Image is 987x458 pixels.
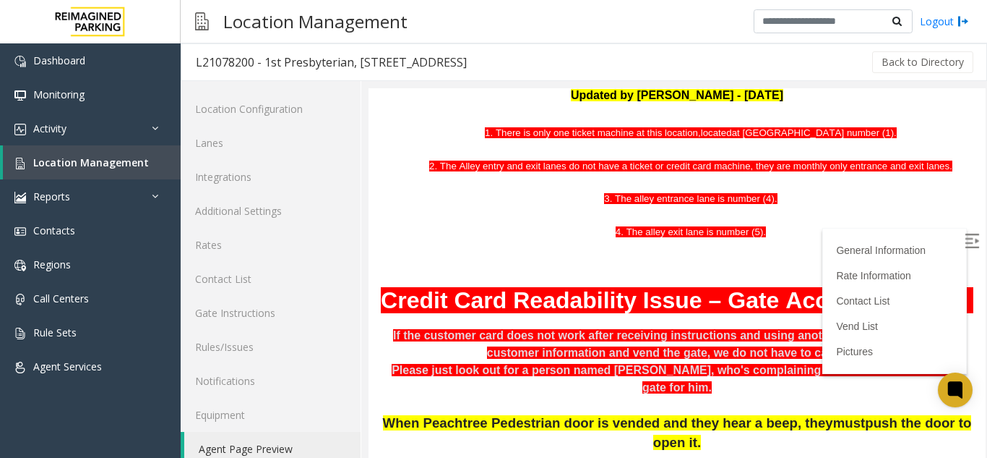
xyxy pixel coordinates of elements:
div: L21078200 - 1st Presbyterian, [STREET_ADDRESS] [196,53,467,72]
a: Location Configuration [181,92,361,126]
span: Location Management [33,156,149,169]
img: 'icon' [14,328,26,339]
span: Reports [33,190,70,203]
b: Please just look out for a person named [PERSON_NAME], who's complaining same issue - do not vend... [23,276,594,305]
a: Integrations [181,160,361,194]
a: Pictures [467,258,504,269]
span: Activity [33,122,66,135]
img: logout [957,14,969,29]
span: Updated by [PERSON_NAME] - [DATE] [202,1,415,13]
span: Monitoring [33,88,85,101]
span: located [332,39,363,50]
span: Open the gates for park mobile customers after taking the details. Do not call the MOD. [30,385,587,400]
img: 'icon' [14,260,26,271]
a: Gate Instructions [181,296,361,330]
span: push the door to open it. [285,327,603,362]
a: Rate Information [467,182,543,193]
a: Contact List [467,207,521,219]
font: Credit Card Readability Issue – Gate Access Protoco [12,199,592,225]
span: 2. The Alley entry and exit lanes do not have a ticket or credit card machine, they are monthly o... [61,72,584,83]
span: Regions [33,258,71,271]
a: Contact List [181,262,361,296]
img: Open/Close Sidebar Menu [596,145,611,160]
a: General Information [467,156,557,168]
span: Rule Sets [33,326,77,339]
a: Equipment [181,398,361,432]
span: must [465,327,497,342]
span: Agent Services [33,360,102,373]
img: pageIcon [195,4,209,39]
a: Location Management [3,145,181,179]
img: 'icon' [14,158,26,169]
img: 'icon' [14,362,26,373]
span: 1. There is only one ticket machine at this location, [116,39,332,50]
img: 'icon' [14,124,26,135]
a: Rules/Issues [181,330,361,364]
img: 'icon' [14,90,26,101]
button: Back to Directory [872,51,973,73]
b: If the customer card does not work after receiving instructions and using another card, we needs ... [25,241,592,271]
img: 'icon' [14,56,26,67]
img: 'icon' [14,226,26,237]
img: 'icon' [14,192,26,203]
a: Rates [181,228,361,262]
a: Vend List [467,232,509,244]
img: 'icon' [14,294,26,305]
span: Dashboard [33,54,85,67]
a: Additional Settings [181,194,361,228]
h3: Location Management [216,4,415,39]
span: 4. The alley exit lane is number (5). [247,138,397,149]
a: Logout [920,14,969,29]
span: 3. The alley entrance lane is number (4). [236,105,408,116]
span: Call Centers [33,292,89,305]
a: Lanes [181,126,361,160]
span: at [GEOGRAPHIC_DATA] number (1). [363,39,528,50]
span: Contacts [33,224,75,237]
span: When Peachtree Pedestrian door is vended and they hear a beep, they [14,327,465,342]
a: Notifications [181,364,361,398]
